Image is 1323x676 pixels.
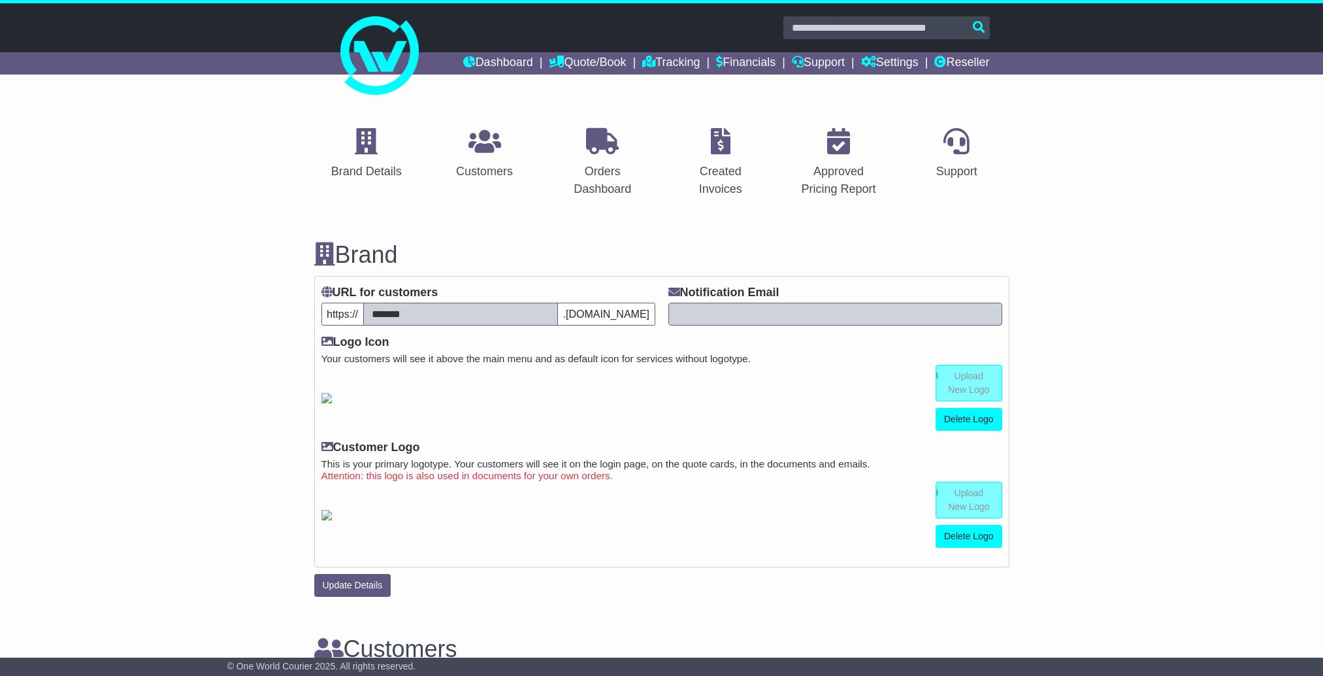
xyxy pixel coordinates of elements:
a: Settings [861,52,919,75]
a: Upload New Logo [936,365,1002,401]
small: This is your primary logotype. Your customers will see it on the login page, on the quote cards, ... [321,458,1002,470]
a: Support [928,124,986,185]
div: Created Invoices [677,163,765,198]
div: Support [936,163,977,180]
img: GetResellerIconLogo [321,393,332,403]
a: Orders Dashboard [550,124,655,203]
h3: Brand [314,242,1009,268]
button: Update Details [314,574,391,597]
span: .[DOMAIN_NAME] [557,303,655,326]
div: Brand Details [331,163,402,180]
small: Your customers will see it above the main menu and as default icon for services without logotype. [321,353,1002,365]
div: Orders Dashboard [559,163,647,198]
div: Approved Pricing Report [794,163,883,198]
a: Delete Logo [936,525,1002,548]
a: Created Invoices [668,124,774,203]
h3: Customers [314,636,1009,662]
span: © One World Courier 2025. All rights reserved. [227,661,416,671]
a: Financials [716,52,776,75]
label: Logo Icon [321,335,389,350]
a: Approved Pricing Report [786,124,891,203]
a: Dashboard [463,52,533,75]
a: Reseller [934,52,989,75]
small: Attention: this logo is also used in documents for your own orders. [321,470,1002,482]
label: Customer Logo [321,441,420,455]
label: Notification Email [668,286,779,300]
a: Upload New Logo [936,482,1002,518]
a: Tracking [642,52,700,75]
a: Support [792,52,845,75]
a: Quote/Book [549,52,626,75]
img: GetCustomerLogo [321,510,332,520]
label: URL for customers [321,286,438,300]
div: Customers [456,163,513,180]
a: Delete Logo [936,408,1002,431]
span: https:// [321,303,364,326]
